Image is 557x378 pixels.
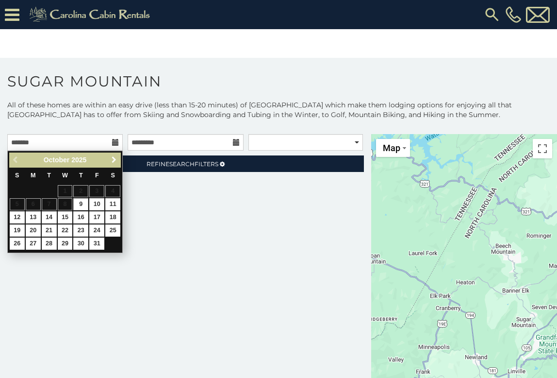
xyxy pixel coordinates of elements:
[73,211,88,223] a: 16
[169,160,195,168] span: Search
[89,211,104,223] a: 17
[10,224,25,237] a: 19
[79,172,83,179] span: Thursday
[73,238,88,250] a: 30
[7,155,364,172] a: RefineSearchFilters
[42,211,57,223] a: 14
[47,172,51,179] span: Tuesday
[89,198,104,210] a: 10
[10,238,25,250] a: 26
[105,211,120,223] a: 18
[147,160,218,168] span: Refine Filters
[62,172,68,179] span: Wednesday
[58,238,73,250] a: 29
[26,211,41,223] a: 13
[73,198,88,210] a: 9
[42,238,57,250] a: 28
[533,139,552,158] button: Toggle fullscreen view
[44,156,70,164] span: October
[376,139,410,157] button: Change map style
[503,6,524,23] a: [PHONE_NUMBER]
[89,238,104,250] a: 31
[71,156,86,164] span: 2025
[111,172,115,179] span: Saturday
[58,224,73,237] a: 22
[42,224,57,237] a: 21
[105,198,120,210] a: 11
[110,156,118,164] span: Next
[483,6,501,23] img: search-regular.svg
[108,154,120,166] a: Next
[383,143,400,153] span: Map
[26,238,41,250] a: 27
[24,5,158,24] img: Khaki-logo.png
[10,211,25,223] a: 12
[73,224,88,237] a: 23
[95,172,99,179] span: Friday
[15,172,19,179] span: Sunday
[89,224,104,237] a: 24
[26,224,41,237] a: 20
[31,172,36,179] span: Monday
[105,224,120,237] a: 25
[58,211,73,223] a: 15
